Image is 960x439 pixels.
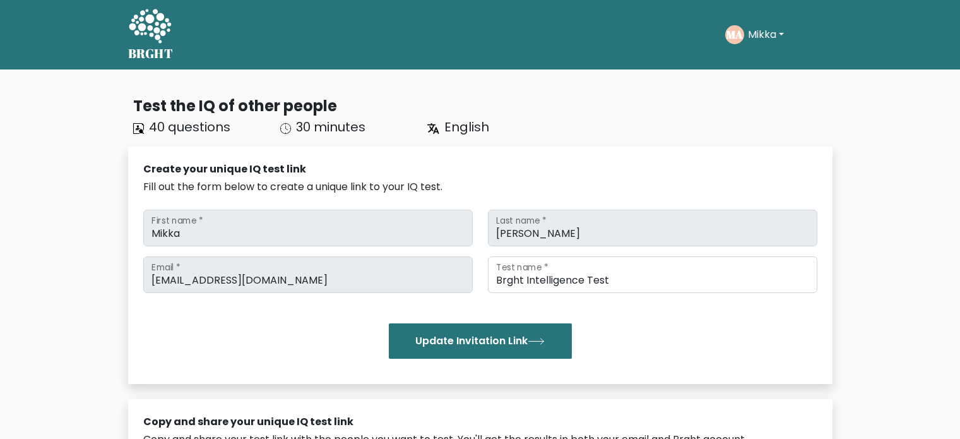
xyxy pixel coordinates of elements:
div: Fill out the form below to create a unique link to your IQ test. [143,179,817,195]
input: Email [143,256,473,293]
input: Last name [488,210,817,246]
input: Test name [488,256,817,293]
h5: BRGHT [128,46,174,61]
a: BRGHT [128,5,174,64]
button: Mikka [744,27,788,43]
div: Copy and share your unique IQ test link [143,414,817,430]
div: Test the IQ of other people [133,95,833,117]
div: Create your unique IQ test link [143,162,817,177]
span: 30 minutes [296,118,365,136]
span: 40 questions [149,118,230,136]
input: First name [143,210,473,246]
button: Update Invitation Link [389,323,572,359]
text: MA [726,27,743,42]
span: English [444,118,489,136]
